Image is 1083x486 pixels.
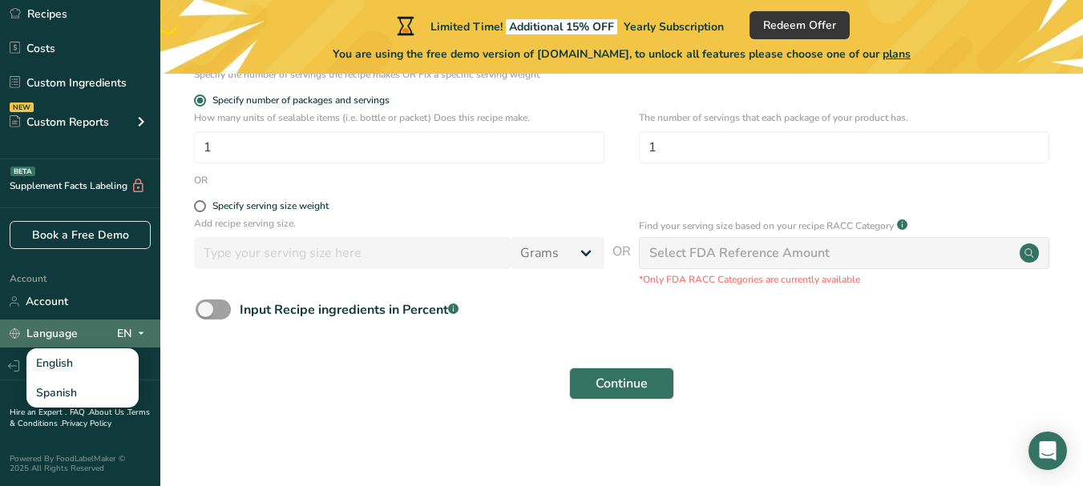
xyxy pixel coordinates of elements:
[506,19,617,34] span: Additional 15% OFF
[569,368,674,400] button: Continue
[624,19,724,34] span: Yearly Subscription
[639,272,1049,287] p: *Only FDA RACC Categories are currently available
[10,114,109,131] div: Custom Reports
[117,324,151,343] div: EN
[649,243,830,263] div: Select FDA Reference Amount
[612,242,631,287] span: OR
[333,46,911,62] span: You are using the free demo version of [DOMAIN_NAME], to unlock all features please choose one of...
[763,17,836,34] span: Redeem Offer
[70,407,89,418] a: FAQ .
[62,418,111,429] a: Privacy Policy
[639,219,894,233] p: Find your serving size based on your recipe RACC Category
[206,94,390,106] span: Specify number of packages and servings
[240,300,459,319] div: Input Recipe ingredients in Percent
[10,454,151,473] div: Powered By FoodLabelMaker © 2025 All Rights Reserved
[10,407,150,429] a: Terms & Conditions .
[194,67,604,82] div: Specify the number of servings the recipe makes OR Fix a specific serving weight
[212,200,329,212] div: Specify serving size weight
[26,378,139,408] div: Spanish
[194,110,604,125] p: How many units of sealable items (i.e. bottle or packet) Does this recipe make.
[194,216,604,231] p: Add recipe serving size.
[596,374,648,393] span: Continue
[10,102,34,112] div: NEW
[10,221,151,249] a: Book a Free Demo
[10,167,35,176] div: BETA
[1028,432,1067,470] div: Open Intercom Messenger
[394,16,724,35] div: Limited Time!
[194,237,511,269] input: Type your serving size here
[26,348,139,378] div: English
[194,173,208,187] div: OR
[89,407,127,418] a: About Us .
[883,46,911,62] span: plans
[639,110,1049,125] p: The number of servings that each package of your product has.
[750,11,850,39] button: Redeem Offer
[10,319,78,347] a: Language
[10,407,67,418] a: Hire an Expert .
